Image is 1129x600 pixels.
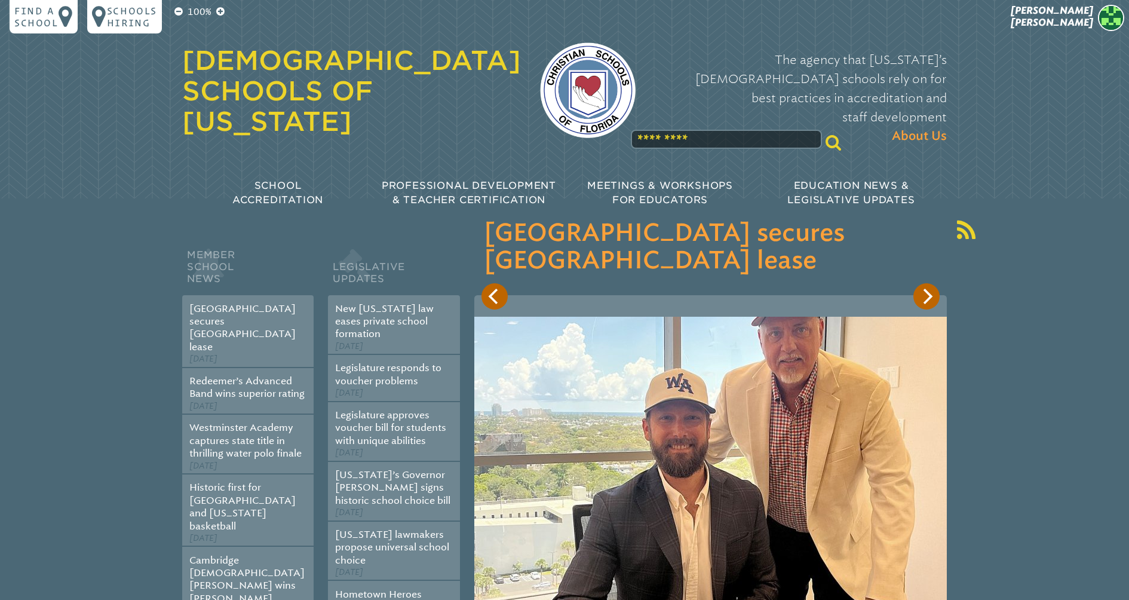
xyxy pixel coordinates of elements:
h3: [GEOGRAPHIC_DATA] secures [GEOGRAPHIC_DATA] lease [484,220,937,275]
a: Historic first for [GEOGRAPHIC_DATA] and [US_STATE] basketball [189,482,296,531]
a: [US_STATE]’s Governor [PERSON_NAME] signs historic school choice bill [335,469,450,506]
span: [DATE] [335,507,363,518]
span: [DATE] [189,533,217,543]
span: [DATE] [335,448,363,458]
p: The agency that [US_STATE]’s [DEMOGRAPHIC_DATA] schools rely on for best practices in accreditati... [655,50,947,146]
span: [DATE] [335,388,363,398]
span: Meetings & Workshops for Educators [587,180,733,206]
a: Westminster Academy captures state title in thrilling water polo finale [189,422,302,459]
a: New [US_STATE] law eases private school formation [335,303,434,340]
a: [GEOGRAPHIC_DATA] secures [GEOGRAPHIC_DATA] lease [189,303,296,353]
button: Next [913,283,940,310]
p: 100% [185,5,214,19]
span: [DATE] [189,401,217,411]
img: db545a749f23b923d2658dab704ac593 [1098,5,1124,31]
span: About Us [892,127,947,146]
a: Redeemer’s Advanced Band wins superior rating [189,375,305,399]
span: [DATE] [189,461,217,471]
span: [DATE] [335,341,363,351]
h2: Legislative Updates [328,246,459,295]
img: csf-logo-web-colors.png [540,42,636,138]
span: [DATE] [335,567,363,577]
a: [US_STATE] lawmakers propose universal school choice [335,529,449,566]
span: [DATE] [189,354,217,364]
button: Previous [481,283,508,310]
p: Find a school [14,5,59,29]
span: Education News & Legislative Updates [787,180,915,206]
a: Legislature responds to voucher problems [335,362,441,386]
a: Legislature approves voucher bill for students with unique abilities [335,409,446,446]
span: [PERSON_NAME] [PERSON_NAME] [1011,5,1093,28]
span: School Accreditation [232,180,323,206]
h2: Member School News [182,246,314,295]
span: Professional Development & Teacher Certification [382,180,556,206]
a: [DEMOGRAPHIC_DATA] Schools of [US_STATE] [182,45,521,137]
p: Schools Hiring [107,5,157,29]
